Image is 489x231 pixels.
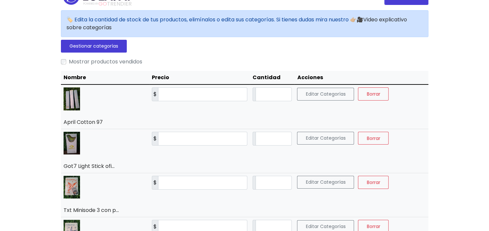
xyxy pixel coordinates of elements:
[64,162,115,170] a: Got7 Light Stick ofi...
[67,16,407,31] a: Video explicativo sobre categorías
[250,71,295,84] th: Cantidad
[152,87,158,101] label: $
[152,176,158,190] label: $
[294,71,428,84] th: Acciones
[367,223,380,230] span: Borrar
[64,176,80,198] img: small_1717983168834.jpeg
[83,2,98,6] span: POWERED BY
[61,71,149,84] th: Nombre
[367,179,380,186] span: Borrar
[358,132,389,145] button: Borrar
[67,16,407,31] span: 🏷️ Edita la cantidad de stock de tus productos, elimínalos o edita sus categorías. Si tienes duda...
[83,1,132,7] span: TRENDIER
[358,176,389,189] button: Borrar
[152,132,158,146] label: $
[367,135,380,141] span: Borrar
[358,87,389,101] button: Borrar
[297,176,354,189] button: Editar Categorías
[64,118,103,126] a: April Cotton 97
[297,132,354,145] button: Editar Categorías
[64,206,119,214] a: Txt Minisode 3 con p...
[61,40,127,53] a: Gestionar categorías
[64,87,80,110] img: small_1717983579688.jpeg
[69,58,142,66] label: Mostrar productos vendidos
[367,91,380,97] span: Borrar
[149,71,250,84] th: Precio
[64,132,80,154] img: small_1717983385810.jpeg
[297,88,354,101] button: Editar Categorías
